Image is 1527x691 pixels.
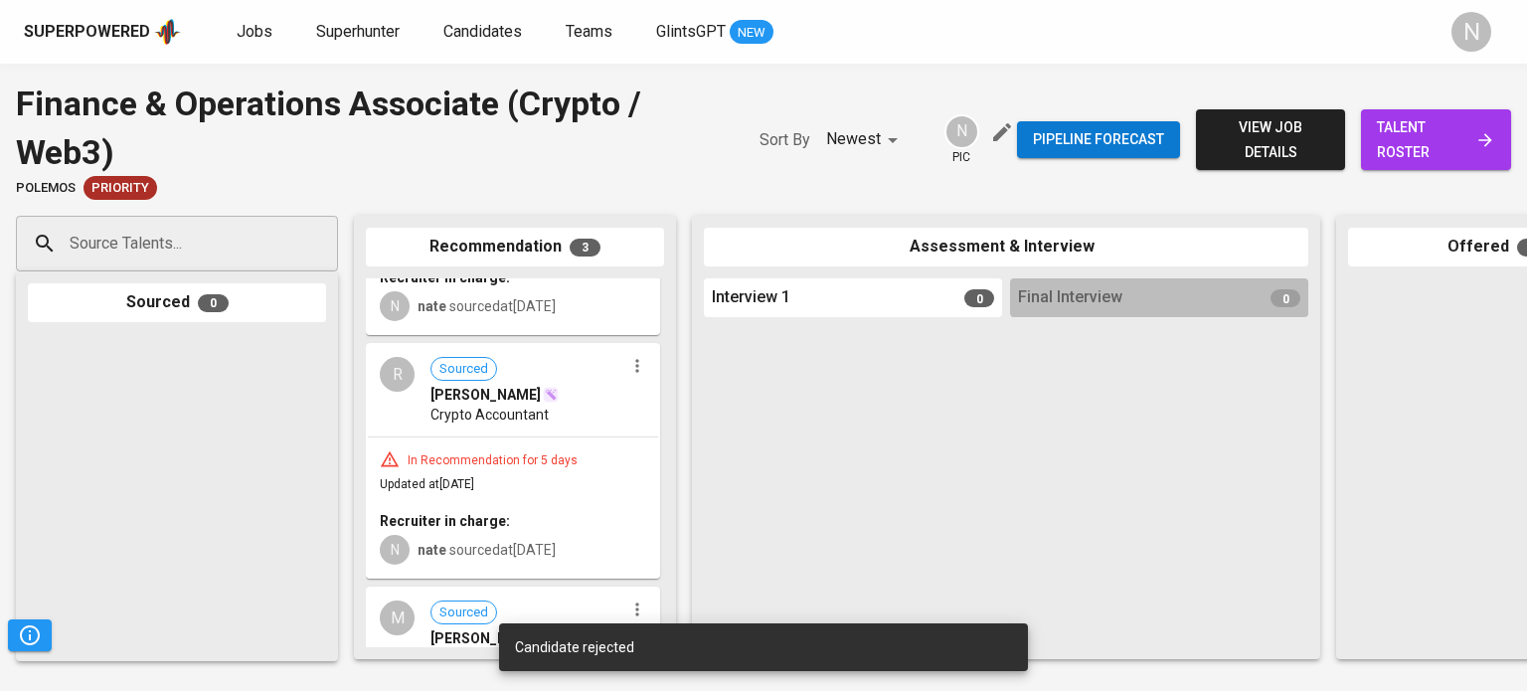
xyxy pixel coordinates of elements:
img: magic_wand.svg [543,387,559,403]
span: Pipeline forecast [1033,127,1164,152]
span: Teams [566,22,612,41]
div: Recommendation [366,228,664,266]
b: Recruiter in charge: [380,513,510,529]
div: pic [944,114,979,166]
div: R [380,357,415,392]
span: Polemos [16,179,76,198]
p: Sort By [760,128,810,152]
span: Priority [84,179,157,198]
div: Newest [826,121,905,158]
span: view job details [1212,115,1330,164]
b: nate [418,298,446,314]
img: app logo [154,17,181,47]
span: Jobs [237,22,272,41]
a: talent roster [1361,109,1511,170]
div: Finance & Operations Associate (Crypto / Web3) [16,80,720,176]
div: Superpowered [24,21,150,44]
div: N [380,291,410,321]
span: 0 [1271,289,1300,307]
div: Sourced [28,283,326,322]
span: talent roster [1377,115,1495,164]
div: Candidate rejected [515,637,1012,657]
a: GlintsGPT NEW [656,20,773,45]
div: N [1451,12,1491,52]
div: RSourced[PERSON_NAME]Crypto AccountantIn Recommendation for 5 daysUpdated at[DATE]Recruiter in ch... [366,343,660,579]
p: Newest [826,127,881,151]
div: M [380,601,415,635]
span: Crypto Accountant [430,405,549,425]
b: nate [418,542,446,558]
span: Sourced [431,604,496,622]
span: [PERSON_NAME] [430,628,541,648]
a: Jobs [237,20,276,45]
span: 3 [570,239,600,257]
div: Assessment & Interview [704,228,1308,266]
span: [PERSON_NAME] [430,385,541,405]
button: view job details [1196,109,1346,170]
button: Pipeline forecast [1017,121,1180,158]
a: Candidates [443,20,526,45]
span: Interview 1 [712,286,790,309]
span: 0 [964,289,994,307]
span: 0 [198,294,229,312]
div: N [944,114,979,149]
span: sourced at [DATE] [418,542,556,558]
a: Superpoweredapp logo [24,17,181,47]
div: N [380,535,410,565]
span: sourced at [DATE] [418,298,556,314]
a: Superhunter [316,20,404,45]
span: Updated at [DATE] [380,477,474,491]
button: Open [327,242,331,246]
span: Sourced [431,360,496,379]
span: Superhunter [316,22,400,41]
span: Final Interview [1018,286,1122,309]
button: Pipeline Triggers [8,619,52,651]
span: NEW [730,23,773,43]
span: Candidates [443,22,522,41]
span: GlintsGPT [656,22,726,41]
div: In Recommendation for 5 days [400,452,586,469]
div: New Job received from Demand Team [84,176,157,200]
a: Teams [566,20,616,45]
